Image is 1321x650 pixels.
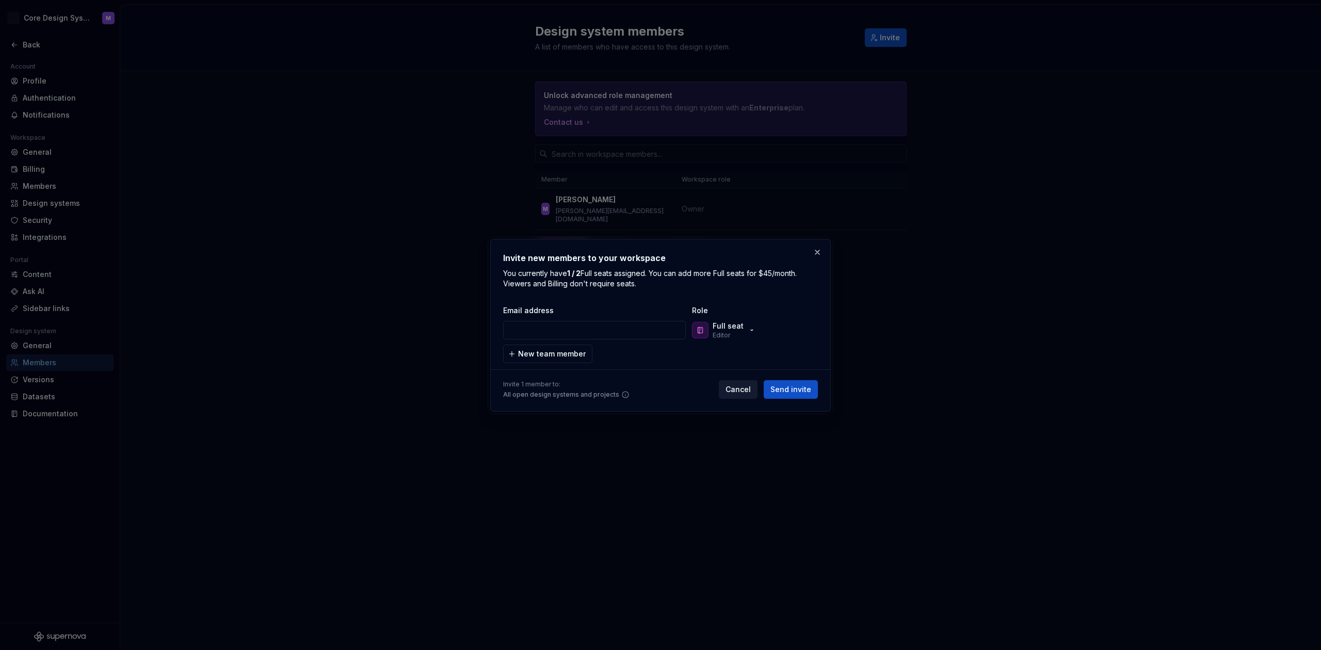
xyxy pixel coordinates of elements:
[503,252,818,264] h2: Invite new members to your workspace
[503,345,592,363] button: New team member
[518,349,586,359] span: New team member
[503,268,818,289] p: You currently have Full seats assigned. You can add more Full seats for $45/month. Viewers and Bi...
[503,391,619,399] span: All open design systems and projects
[503,305,688,316] span: Email address
[764,380,818,399] button: Send invite
[770,384,811,395] span: Send invite
[692,305,795,316] span: Role
[726,384,751,395] span: Cancel
[503,380,630,388] span: Invite 1 member to:
[567,269,581,278] b: 1 / 2
[713,331,730,339] p: Editor
[690,320,760,340] button: Full seatEditor
[713,321,744,331] p: Full seat
[719,380,758,399] button: Cancel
